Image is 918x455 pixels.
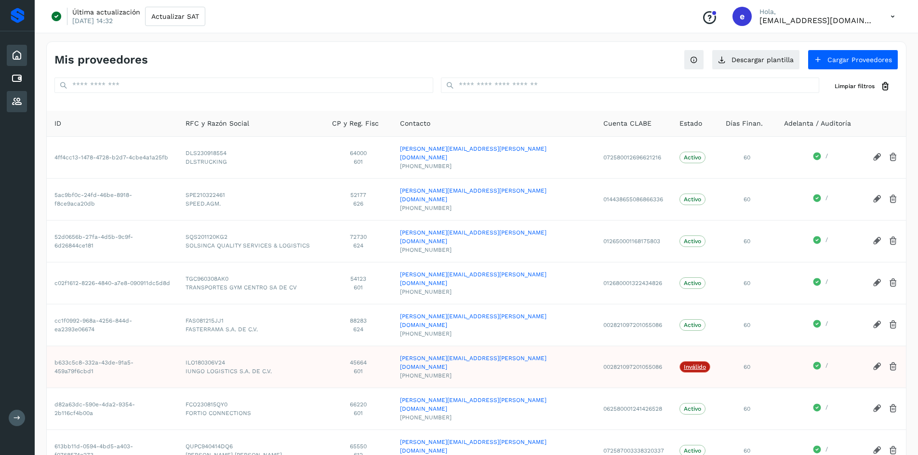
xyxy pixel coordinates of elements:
[744,447,750,454] span: 60
[684,238,701,245] p: Activo
[400,186,588,204] a: [PERSON_NAME][EMAIL_ADDRESS][PERSON_NAME][DOMAIN_NAME]
[186,118,249,129] span: RFC y Razón Social
[186,233,317,241] span: SQS201120KG2
[726,118,763,129] span: Días Finan.
[7,91,27,112] div: Proveedores
[332,400,385,409] span: 66220
[784,277,857,289] div: /
[684,405,701,412] p: Activo
[47,304,178,346] td: cc1f0992-968a-4256-844d-ea2393e06674
[400,354,588,371] a: [PERSON_NAME][EMAIL_ADDRESS][PERSON_NAME][DOMAIN_NAME]
[47,388,178,429] td: d82a63dc-590e-4da2-9354-2b116cf4b00a
[400,438,588,455] a: [PERSON_NAME][EMAIL_ADDRESS][PERSON_NAME][DOMAIN_NAME]
[400,162,588,170] span: [PHONE_NUMBER]
[596,304,672,346] td: 002821097201055086
[186,358,317,367] span: ILO180306V24
[186,191,317,199] span: SPE210322461
[186,325,317,334] span: FASTERRAMA S.A. DE C.V.
[784,152,857,163] div: /
[400,329,588,338] span: [PHONE_NUMBER]
[332,442,385,451] span: 65550
[827,78,898,95] button: Limpiar filtros
[332,118,379,129] span: CP y Reg. Fisc
[47,262,178,304] td: c02f1612-8226-4840-a7e8-090911dc5d8d
[151,13,199,20] span: Actualizar SAT
[400,396,588,413] a: [PERSON_NAME][EMAIL_ADDRESS][PERSON_NAME][DOMAIN_NAME]
[332,325,385,334] span: 624
[47,136,178,178] td: 4ff4cc13-1478-4728-b2d7-4cbe4a1a25fb
[332,233,385,241] span: 72730
[400,287,588,296] span: [PHONE_NUMBER]
[784,361,857,373] div: /
[596,346,672,388] td: 002821097201055086
[808,50,898,70] button: Cargar Proveedores
[47,220,178,262] td: 52d0656b-27fa-4d5b-9c9f-6d26844ce181
[186,442,317,451] span: QUPC940414DQ6
[684,364,706,370] p: Inválido
[759,16,875,25] p: eestrada@grupo-gmx.com
[332,358,385,367] span: 45664
[596,178,672,220] td: 014438655086866336
[186,241,317,250] span: SOLSINCA QUALITY SERVICES & LOGISTICS
[332,191,385,199] span: 52177
[784,118,851,129] span: Adelanta / Auditoría
[186,409,317,417] span: FORTIO CONNECTIONS
[332,241,385,250] span: 624
[596,262,672,304] td: 012680001322434826
[400,312,588,329] a: [PERSON_NAME][EMAIL_ADDRESS][PERSON_NAME][DOMAIN_NAME]
[47,178,178,220] td: 5ac9bf0c-24fd-46be-8918-f8ce9aca20db
[784,403,857,415] div: /
[332,283,385,292] span: 601
[145,7,205,26] button: Actualizar SAT
[186,149,317,157] span: DLS230918554
[186,199,317,208] span: SPEED.AGM.
[186,367,317,376] span: IUNGO LOGISTICS S.A. DE C.V.
[54,118,61,129] span: ID
[684,196,701,203] p: Activo
[332,149,385,157] span: 64000
[784,194,857,205] div: /
[72,16,113,25] p: [DATE] 14:32
[400,413,588,422] span: [PHONE_NUMBER]
[596,136,672,178] td: 072580012696621216
[186,400,317,409] span: FCO230815QY0
[684,322,701,328] p: Activo
[759,8,875,16] p: Hola,
[744,238,750,245] span: 60
[186,283,317,292] span: TRANSPORTES GYM CENTRO SA DE CV
[332,157,385,166] span: 601
[47,346,178,388] td: b633c5c8-332a-43de-91a5-459a79f6cbd1
[712,50,800,70] button: Descargar plantilla
[186,316,317,325] span: FAS081215JJ1
[744,154,750,161] span: 60
[784,319,857,331] div: /
[684,447,701,454] p: Activo
[684,280,701,286] p: Activo
[186,274,317,283] span: TGC960308AK0
[744,322,750,328] span: 60
[596,388,672,429] td: 062580001241426528
[679,118,702,129] span: Estado
[400,270,588,287] a: [PERSON_NAME][EMAIL_ADDRESS][PERSON_NAME][DOMAIN_NAME]
[400,144,588,162] a: [PERSON_NAME][EMAIL_ADDRESS][PERSON_NAME][DOMAIN_NAME]
[7,45,27,66] div: Inicio
[332,409,385,417] span: 601
[744,405,750,412] span: 60
[7,68,27,89] div: Cuentas por pagar
[784,235,857,247] div: /
[400,204,588,212] span: [PHONE_NUMBER]
[400,371,588,380] span: [PHONE_NUMBER]
[332,274,385,283] span: 54123
[835,82,875,91] span: Limpiar filtros
[72,8,140,16] p: Última actualización
[400,228,588,246] a: [PERSON_NAME][EMAIL_ADDRESS][PERSON_NAME][DOMAIN_NAME]
[400,118,430,129] span: Contacto
[400,246,588,254] span: [PHONE_NUMBER]
[744,196,750,203] span: 60
[332,316,385,325] span: 88283
[332,199,385,208] span: 626
[186,157,317,166] span: DLSTRUCKING
[603,118,652,129] span: Cuenta CLABE
[54,53,148,67] h4: Mis proveedores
